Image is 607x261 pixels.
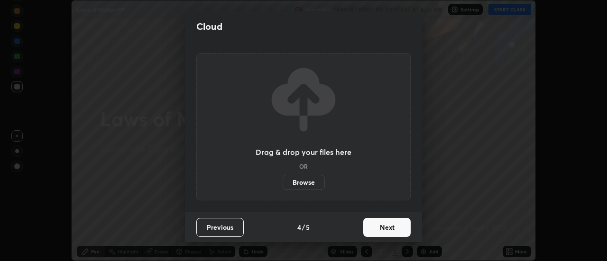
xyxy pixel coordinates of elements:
h2: Cloud [196,20,222,33]
h4: / [302,222,305,232]
button: Previous [196,218,244,237]
h3: Drag & drop your files here [256,148,351,156]
h4: 5 [306,222,310,232]
button: Next [363,218,411,237]
h4: 4 [297,222,301,232]
h5: OR [299,163,308,169]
